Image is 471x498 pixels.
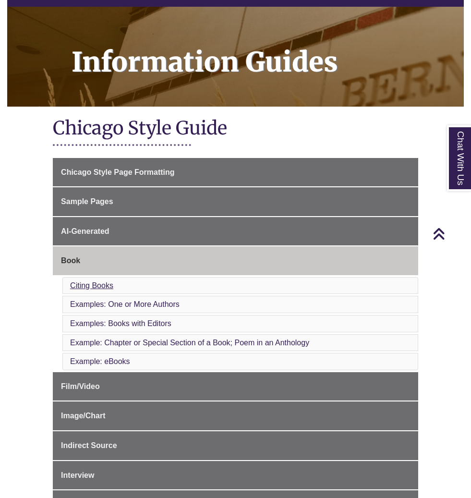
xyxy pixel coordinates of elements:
h1: Chicago Style Guide [53,116,418,142]
span: Sample Pages [61,197,113,206]
a: Sample Pages [53,187,418,216]
a: Citing Books [70,281,113,290]
a: Example: eBooks [70,357,130,365]
span: Indirect Source [61,441,117,449]
span: Book [61,256,80,265]
a: Film/Video [53,372,418,401]
a: Image/Chart [53,401,418,430]
a: Example: Chapter or Special Section of a Book; Poem in an Anthology [70,339,309,347]
a: Interview [53,461,418,490]
span: Film/Video [61,382,100,390]
a: Back to Top [433,227,469,240]
h1: Information Guides [61,7,464,94]
span: Image/Chart [61,412,105,420]
span: Chicago Style Page Formatting [61,168,174,176]
span: AI-Generated [61,227,109,235]
a: Indirect Source [53,431,418,460]
span: Interview [61,471,94,479]
a: Book [53,246,418,275]
a: Chicago Style Page Formatting [53,158,418,187]
a: Examples: Books with Editors [70,319,171,328]
a: Information Guides [7,7,464,107]
a: Examples: One or More Authors [70,300,180,308]
a: AI-Generated [53,217,418,246]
